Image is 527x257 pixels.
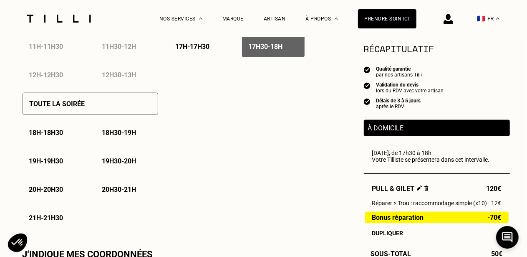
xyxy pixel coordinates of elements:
img: Menu déroulant à propos [335,18,338,20]
img: Menu déroulant [199,18,202,20]
p: 18h - 18h30 [29,129,63,137]
div: Délais de 3 à 5 jours [376,98,421,104]
section: Récapitulatif [364,42,510,56]
p: 20h30 - 21h [102,186,136,193]
img: menu déroulant [496,18,499,20]
span: 12€ [492,200,502,206]
span: 120€ [487,185,502,193]
span: Bonus réparation [372,214,424,221]
div: lors du RDV avec votre artisan [376,88,444,94]
div: [DATE], de 17h30 à 18h [372,150,502,163]
a: Marque [222,16,244,22]
span: 🇫🇷 [477,15,486,23]
img: icon list info [364,66,371,74]
span: Réparer > Trou : raccommodage simple (x10) [372,200,487,206]
img: icône connexion [444,14,453,24]
p: 17h - 17h30 [176,43,210,51]
p: 19h - 19h30 [29,157,63,165]
div: par nos artisans Tilli [376,72,422,78]
img: Logo du service de couturière Tilli [24,15,94,23]
p: À domicile [368,124,506,132]
div: Validation du devis [376,82,444,88]
p: Votre Tilliste se présentera dans cet intervalle. [372,156,502,163]
div: Qualité garantie [376,66,422,72]
span: Pull & gilet [372,185,429,193]
p: 19h30 - 20h [102,157,136,165]
p: 18h30 - 19h [102,129,136,137]
div: Dupliquer [372,230,502,237]
img: icon list info [364,98,371,105]
p: Toute la soirée [30,100,85,108]
p: 20h - 20h30 [29,186,63,193]
a: Artisan [264,16,286,22]
img: icon list info [364,82,371,89]
div: après le RDV [376,104,421,109]
p: 21h - 21h30 [29,214,63,222]
span: -70€ [488,214,502,221]
img: Éditer [417,186,422,191]
p: 17h30 - 18h [249,43,283,51]
a: Prendre soin ici [358,9,416,28]
img: Supprimer [424,186,429,191]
